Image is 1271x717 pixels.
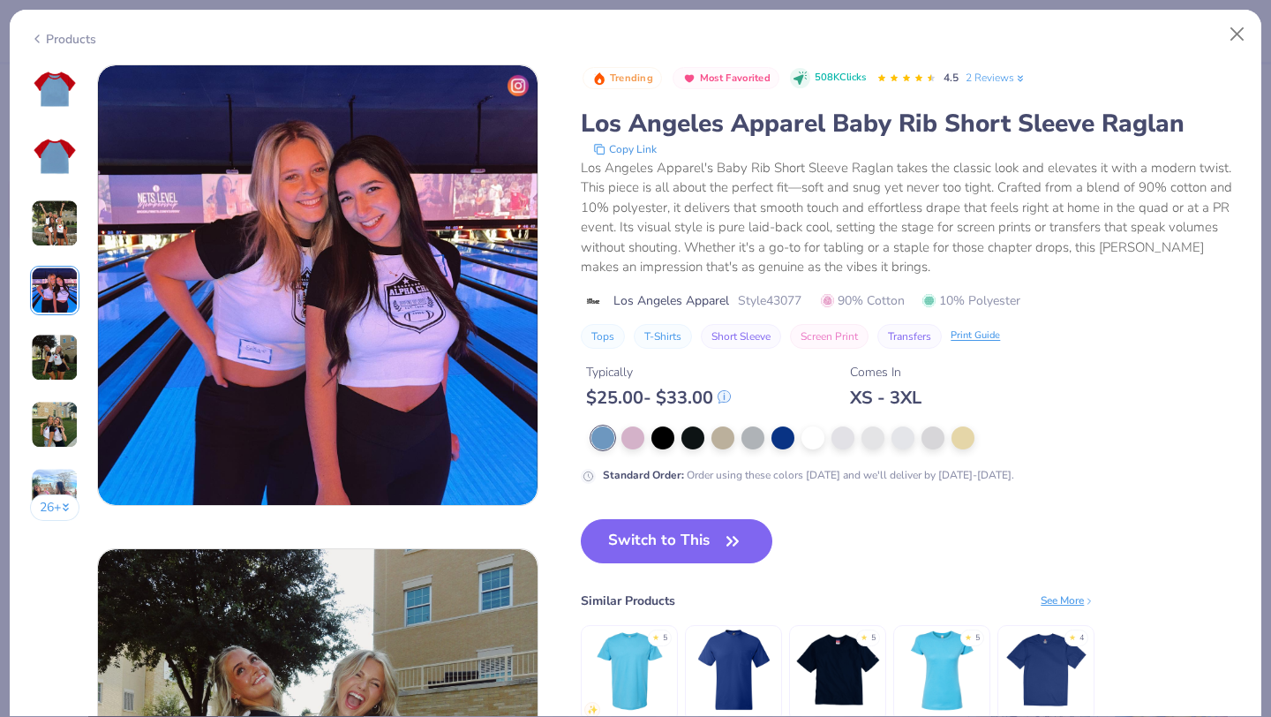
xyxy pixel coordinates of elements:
[34,135,76,177] img: Back
[581,592,675,610] div: Similar Products
[581,107,1241,140] div: Los Angeles Apparel Baby Rib Short Sleeve Raglan
[31,267,79,314] img: User generated content
[682,72,696,86] img: Most Favorited sort
[1069,632,1076,639] div: ★
[900,628,984,712] img: Tultex Women's Fine Jersey Slim Fit T-Shirt
[701,324,781,349] button: Short Sleeve
[1079,632,1084,645] div: 4
[738,291,801,310] span: Style 43077
[583,67,662,90] button: Badge Button
[673,67,779,90] button: Badge Button
[850,387,921,409] div: XS - 3XL
[98,65,538,505] img: 80be0335-cc94-47ba-8976-147f051de8d0
[30,494,80,521] button: 26+
[965,632,972,639] div: ★
[876,64,936,93] div: 4.5 Stars
[581,158,1241,277] div: Los Angeles Apparel's Baby Rib Short Sleeve Raglan takes the classic look and elevates it with a ...
[796,628,880,712] img: Champion Adult Heritage Jersey T-Shirt
[31,468,79,516] img: User generated content
[586,387,731,409] div: $ 25.00 - $ 33.00
[603,467,1014,483] div: Order using these colors [DATE] and we'll deliver by [DATE]-[DATE].
[31,334,79,381] img: User generated content
[610,73,653,83] span: Trending
[634,324,692,349] button: T-Shirts
[975,632,980,645] div: 5
[922,291,1020,310] span: 10% Polyester
[815,71,866,86] span: 508K Clicks
[613,291,729,310] span: Los Angeles Apparel
[790,324,869,349] button: Screen Print
[1221,18,1254,51] button: Close
[692,628,776,712] img: Hanes Adult Beefy-T® With Pocket
[877,324,942,349] button: Transfers
[603,468,684,482] strong: Standard Order :
[1041,592,1094,608] div: See More
[1004,628,1088,712] img: Hanes Hanes Adult Cool Dri® With Freshiq T-Shirt
[652,632,659,639] div: ★
[966,70,1027,86] a: 2 Reviews
[30,30,96,49] div: Products
[508,75,529,96] img: insta-icon.png
[587,705,598,715] img: newest.gif
[588,140,662,158] button: copy to clipboard
[588,628,672,712] img: Tultex Unisex Fine Jersey T-Shirt
[861,632,868,639] div: ★
[581,294,605,308] img: brand logo
[821,291,905,310] span: 90% Cotton
[944,71,959,85] span: 4.5
[871,632,876,645] div: 5
[581,324,625,349] button: Tops
[586,363,731,381] div: Typically
[581,519,772,563] button: Switch to This
[663,632,667,645] div: 5
[700,73,771,83] span: Most Favorited
[31,200,79,247] img: User generated content
[592,72,606,86] img: Trending sort
[31,401,79,449] img: User generated content
[34,68,76,110] img: Front
[850,363,921,381] div: Comes In
[951,328,1000,343] div: Print Guide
